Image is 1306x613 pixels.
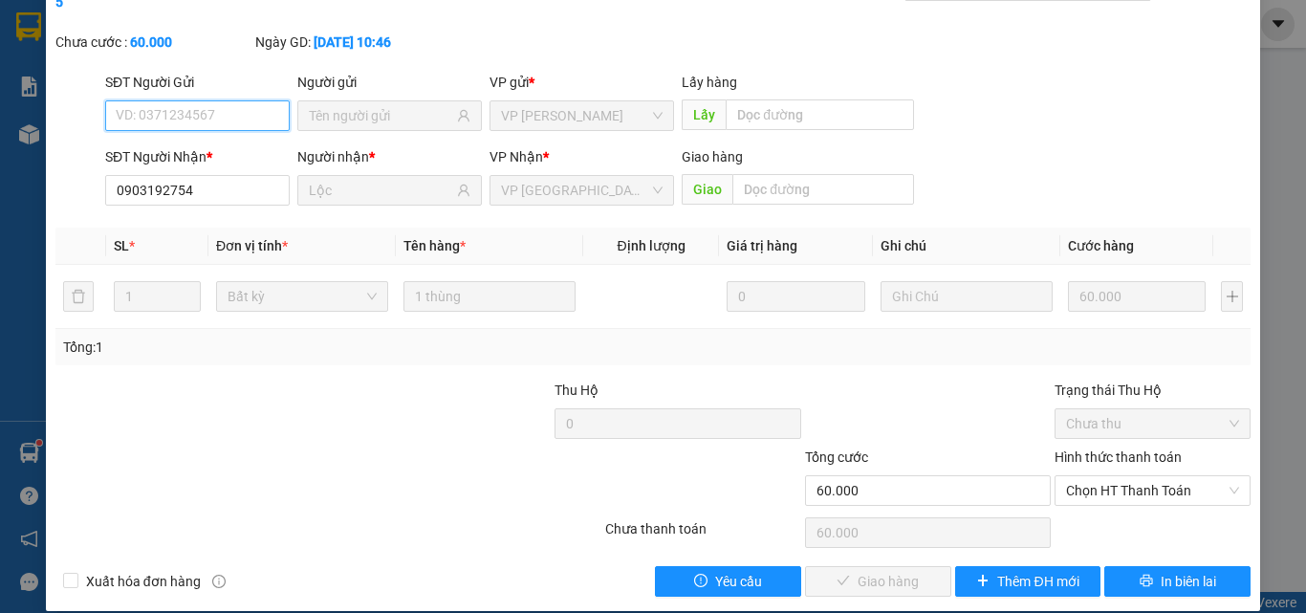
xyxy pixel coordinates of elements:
span: printer [1140,574,1153,589]
label: Hình thức thanh toán [1055,449,1182,465]
span: In biên lai [1161,571,1216,592]
span: Lấy hàng [682,75,737,90]
span: Định lượng [617,238,685,253]
span: Lấy [682,99,726,130]
input: Ghi Chú [881,281,1053,312]
div: Trạng thái Thu Hộ [1055,380,1251,401]
span: Cước hàng [1068,238,1134,253]
span: user [457,184,470,197]
span: plus [976,574,990,589]
span: VP Nhận [490,149,543,164]
img: logo.jpg [207,24,253,70]
li: (c) 2017 [161,91,263,115]
div: SĐT Người Gửi [105,72,290,93]
span: Giao [682,174,732,205]
span: Chọn HT Thanh Toán [1066,476,1239,505]
b: [DATE] 10:46 [314,34,391,50]
span: Xuất hóa đơn hàng [78,571,208,592]
input: Tên người nhận [309,180,453,201]
div: VP gửi [490,72,674,93]
input: Dọc đường [732,174,914,205]
span: SL [114,238,129,253]
span: Yêu cầu [715,571,762,592]
button: plusThêm ĐH mới [955,566,1101,597]
span: Tên hàng [403,238,466,253]
button: plus [1221,281,1243,312]
span: exclamation-circle [694,574,707,589]
th: Ghi chú [873,228,1060,265]
div: Ngày GD: [255,32,451,53]
span: Thu Hộ [555,383,599,398]
span: user [457,109,470,122]
span: Giá trị hàng [727,238,797,253]
b: [DOMAIN_NAME] [161,73,263,88]
div: Chưa thanh toán [603,518,803,552]
button: checkGiao hàng [805,566,951,597]
input: VD: Bàn, Ghế [403,281,576,312]
span: Thêm ĐH mới [997,571,1078,592]
button: exclamation-circleYêu cầu [655,566,801,597]
div: SĐT Người Nhận [105,146,290,167]
input: Tên người gửi [309,105,453,126]
span: info-circle [212,575,226,588]
input: Dọc đường [726,99,914,130]
button: delete [63,281,94,312]
span: VP Phan Thiết [501,101,663,130]
div: Người gửi [297,72,482,93]
div: Chưa cước : [55,32,251,53]
span: Chưa thu [1066,409,1239,438]
b: BIÊN NHẬN GỬI HÀNG HÓA [123,28,184,184]
b: [PERSON_NAME] [24,123,108,213]
span: VP Sài Gòn [501,176,663,205]
div: Tổng: 1 [63,337,506,358]
input: 0 [1068,281,1206,312]
button: printerIn biên lai [1104,566,1251,597]
div: Người nhận [297,146,482,167]
span: Tổng cước [805,449,868,465]
input: 0 [727,281,864,312]
span: Bất kỳ [228,282,377,311]
span: Đơn vị tính [216,238,288,253]
b: 60.000 [130,34,172,50]
span: Giao hàng [682,149,743,164]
